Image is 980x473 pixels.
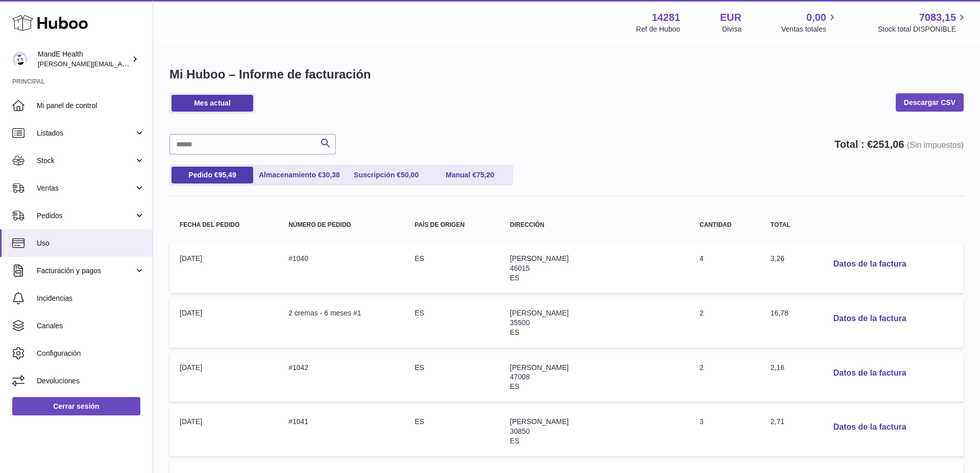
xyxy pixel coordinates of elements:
[37,294,145,303] span: Incidencias
[510,309,569,317] span: [PERSON_NAME]
[169,244,278,293] td: [DATE]
[510,437,520,445] span: ES
[500,212,689,239] th: Dirección
[169,298,278,348] td: [DATE]
[510,373,530,381] span: 47008
[878,24,968,34] span: Stock total DISPONIBLE
[37,376,145,386] span: Devoluciones
[689,353,760,402] td: 2
[37,266,134,276] span: Facturación y pagos
[401,171,419,179] span: 50,00
[636,24,680,34] div: Ref de Huboo
[781,11,838,34] a: 0,00 Ventas totales
[510,319,530,327] span: 35500
[404,212,500,239] th: País de origen
[825,308,914,329] button: Datos de la factura
[37,239,145,248] span: Uso
[218,171,236,179] span: 95,49
[510,382,520,390] span: ES
[771,363,785,372] span: 2,16
[825,363,914,384] button: Datos de la factura
[278,353,404,402] td: #1042
[404,298,500,348] td: ES
[771,417,785,426] span: 2,71
[652,11,680,24] strong: 14281
[255,167,344,183] a: Almacenamiento €30,38
[689,212,760,239] th: Cantidad
[919,11,956,24] span: 7083,15
[510,274,520,282] span: ES
[404,407,500,456] td: ES
[37,211,134,221] span: Pedidos
[689,407,760,456] td: 3
[278,298,404,348] td: 2 cremas - 6 meses #1
[510,363,569,372] span: [PERSON_NAME]
[722,24,742,34] div: Divisa
[169,407,278,456] td: [DATE]
[169,66,964,83] h1: Mi Huboo – Informe de facturación
[825,254,914,275] button: Datos de la factura
[510,264,530,272] span: 46015
[12,51,28,67] img: luis.mendieta@mandehealth.com
[12,397,140,415] a: Cerrar sesión
[510,328,520,336] span: ES
[825,417,914,438] button: Datos de la factura
[404,353,500,402] td: ES
[771,309,789,317] span: 16,78
[429,167,511,183] a: Manual €75,20
[346,167,427,183] a: Suscripción €50,00
[510,417,569,426] span: [PERSON_NAME]
[322,171,340,179] span: 30,38
[37,183,134,193] span: Ventas
[37,349,145,358] span: Configuración
[171,167,253,183] a: Pedido €95,49
[835,139,964,150] strong: Total : €
[771,254,785,262] span: 3,26
[37,128,134,138] span: Listados
[278,212,404,239] th: Número de pedido
[38,60,259,68] span: [PERSON_NAME][EMAIL_ADDRESS][PERSON_NAME][DOMAIN_NAME]
[781,24,838,34] span: Ventas totales
[720,11,742,24] strong: EUR
[878,11,968,34] a: 7083,15 Stock total DISPONIBLE
[896,93,964,112] a: Descargar CSV
[476,171,494,179] span: 75,20
[806,11,826,24] span: 0,00
[171,95,253,112] a: Mes actual
[37,321,145,331] span: Canales
[689,244,760,293] td: 4
[873,139,904,150] span: 251,06
[404,244,500,293] td: ES
[510,427,530,435] span: 30850
[169,212,278,239] th: Fecha del pedido
[510,254,569,262] span: [PERSON_NAME]
[761,212,815,239] th: Total
[278,407,404,456] td: #1041
[169,353,278,402] td: [DATE]
[37,101,145,111] span: Mi panel de control
[278,244,404,293] td: #1040
[38,49,130,69] div: MandE Health
[689,298,760,348] td: 2
[37,156,134,166] span: Stock
[907,141,964,149] span: (Sin impuestos)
